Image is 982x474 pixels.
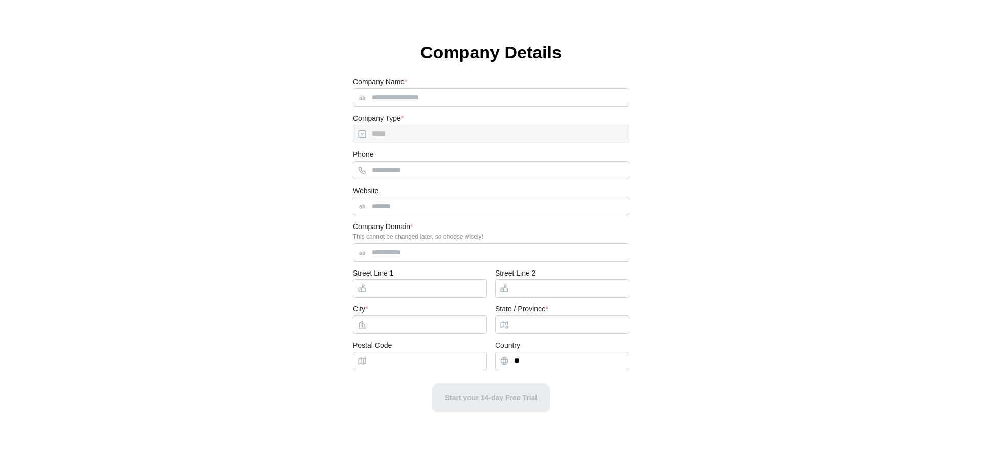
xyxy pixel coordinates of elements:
[495,268,535,279] label: Street Line 2
[353,186,378,197] label: Website
[353,221,413,233] label: Company Domain
[353,113,404,124] label: Company Type
[353,41,629,63] h1: Company Details
[353,340,392,351] label: Postal Code
[353,304,368,315] label: City
[353,268,393,279] label: Street Line 1
[495,340,520,351] label: Country
[353,149,373,161] label: Phone
[353,233,629,240] div: This cannot be changed later, so choose wisely!
[495,304,548,315] label: State / Province
[353,77,408,88] label: Company Name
